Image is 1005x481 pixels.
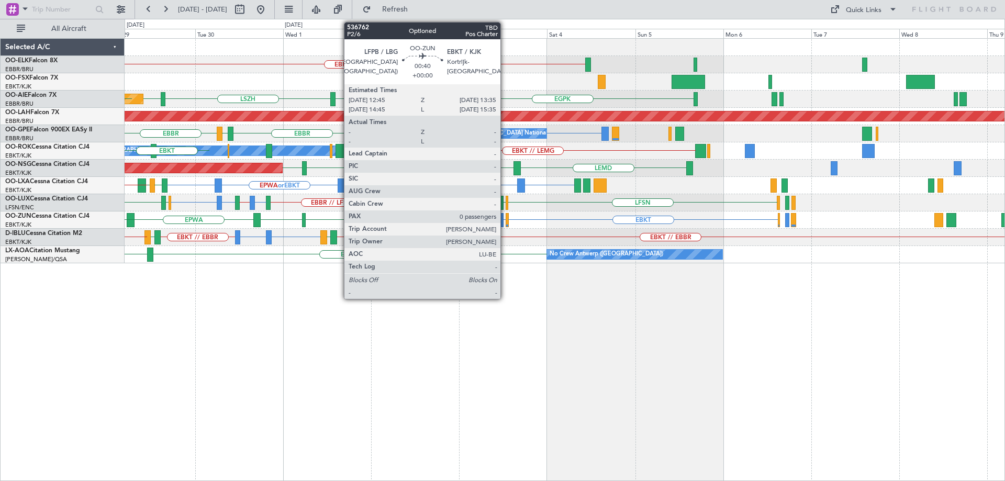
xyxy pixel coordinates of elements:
a: EBBR/BRU [5,65,33,73]
a: OO-LXACessna Citation CJ4 [5,178,88,185]
a: EBKT/KJK [5,83,31,91]
a: OO-NSGCessna Citation CJ4 [5,161,90,167]
a: EBKT/KJK [5,238,31,246]
span: OO-ZUN [5,213,31,219]
div: Wed 1 [283,29,371,38]
span: OO-LAH [5,109,30,116]
a: LFSN/ENC [5,204,34,211]
div: Mon 6 [723,29,811,38]
div: Thu 2 [371,29,459,38]
div: Quick Links [846,5,881,16]
span: LX-AOA [5,248,29,254]
span: OO-GPE [5,127,30,133]
a: OO-FSXFalcon 7X [5,75,58,81]
a: LX-AOACitation Mustang [5,248,80,254]
a: OO-ZUNCessna Citation CJ4 [5,213,90,219]
a: EBKT/KJK [5,169,31,177]
div: [DATE] [285,21,303,30]
span: All Aircraft [27,25,110,32]
span: OO-NSG [5,161,31,167]
a: EBKT/KJK [5,186,31,194]
a: OO-ELKFalcon 8X [5,58,58,64]
span: OO-ROK [5,144,31,150]
a: EBBR/BRU [5,135,33,142]
button: All Aircraft [12,20,114,37]
a: EBKT/KJK [5,152,31,160]
a: OO-AIEFalcon 7X [5,92,57,98]
input: Trip Number [32,2,92,17]
a: OO-ROKCessna Citation CJ4 [5,144,90,150]
span: OO-FSX [5,75,29,81]
a: EBKT/KJK [5,221,31,229]
span: OO-ELK [5,58,29,64]
span: OO-LUX [5,196,30,202]
div: Wed 8 [899,29,987,38]
a: OO-LUXCessna Citation CJ4 [5,196,88,202]
span: D-IBLU [5,230,26,237]
div: Tue 7 [811,29,899,38]
div: Mon 29 [107,29,195,38]
div: Fri 3 [459,29,547,38]
div: No Crew [GEOGRAPHIC_DATA] ([GEOGRAPHIC_DATA] National) [374,126,549,141]
a: OO-LAHFalcon 7X [5,109,59,116]
div: No Crew Antwerp ([GEOGRAPHIC_DATA]) [550,247,663,262]
span: Refresh [373,6,417,13]
button: Refresh [358,1,420,18]
div: [DATE] [127,21,144,30]
a: [PERSON_NAME]/QSA [5,255,67,263]
div: Tue 30 [195,29,283,38]
a: EBBR/BRU [5,117,33,125]
span: [DATE] - [DATE] [178,5,227,14]
button: Quick Links [825,1,902,18]
a: D-IBLUCessna Citation M2 [5,230,82,237]
span: OO-AIE [5,92,28,98]
div: Sun 5 [635,29,723,38]
div: Sat 4 [547,29,635,38]
a: EBBR/BRU [5,100,33,108]
span: OO-LXA [5,178,30,185]
a: OO-GPEFalcon 900EX EASy II [5,127,92,133]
